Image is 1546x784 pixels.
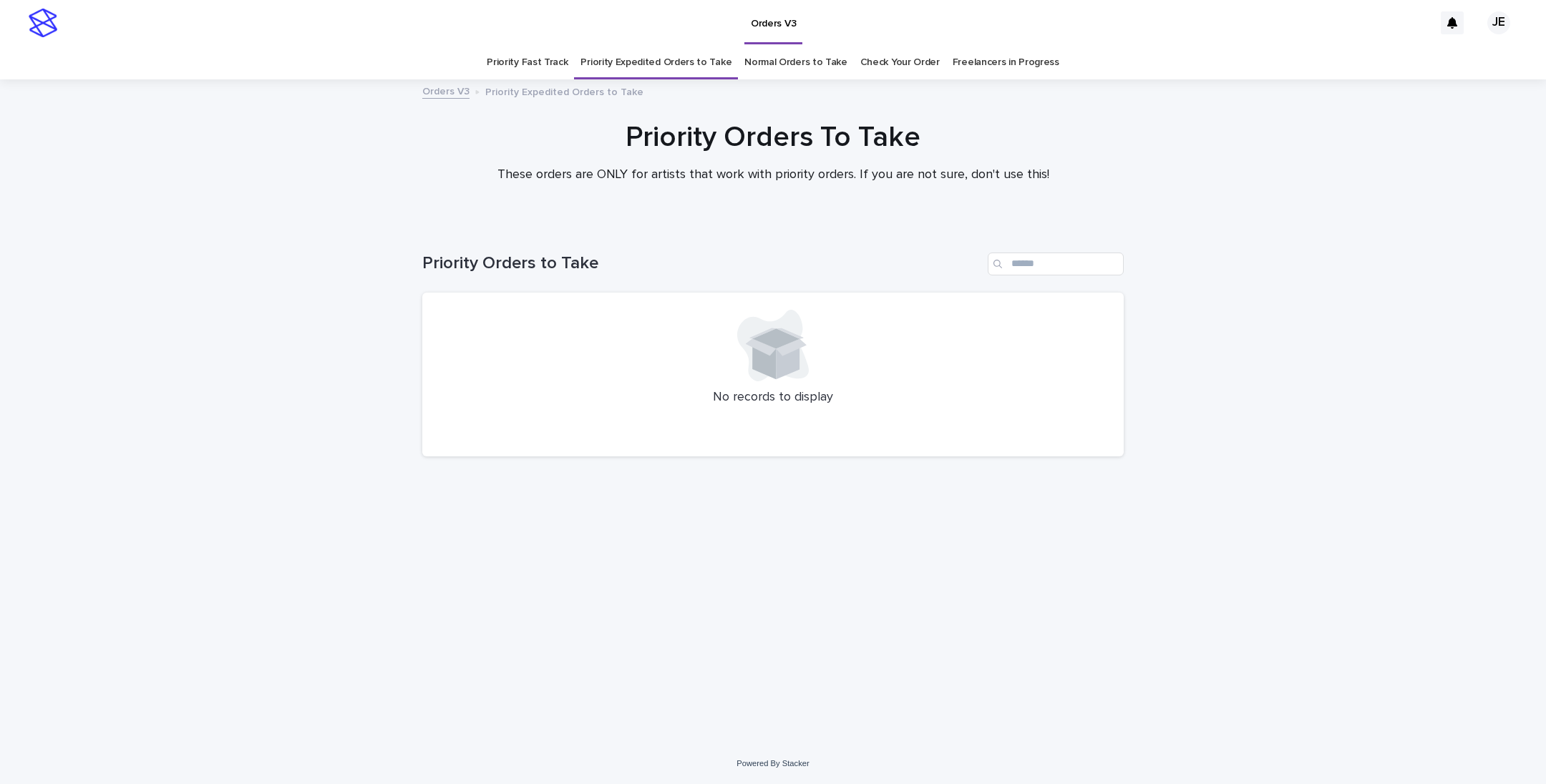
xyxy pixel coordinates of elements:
h1: Priority Orders to Take [422,253,982,274]
div: JE [1487,11,1510,34]
a: Normal Orders to Take [744,46,847,79]
a: Priority Fast Track [487,46,568,79]
a: Orders V3 [422,82,470,99]
a: Freelancers in Progress [953,46,1059,79]
p: These orders are ONLY for artists that work with priority orders. If you are not sure, don't use ... [487,167,1059,183]
a: Priority Expedited Orders to Take [580,46,731,79]
a: Powered By Stacker [736,759,809,768]
p: No records to display [439,390,1107,406]
input: Search [988,253,1124,275]
p: Priority Expedited Orders to Take [485,83,643,99]
img: stacker-logo-s-only.png [29,9,57,37]
a: Check Your Order [860,46,940,79]
h1: Priority Orders To Take [422,120,1124,155]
